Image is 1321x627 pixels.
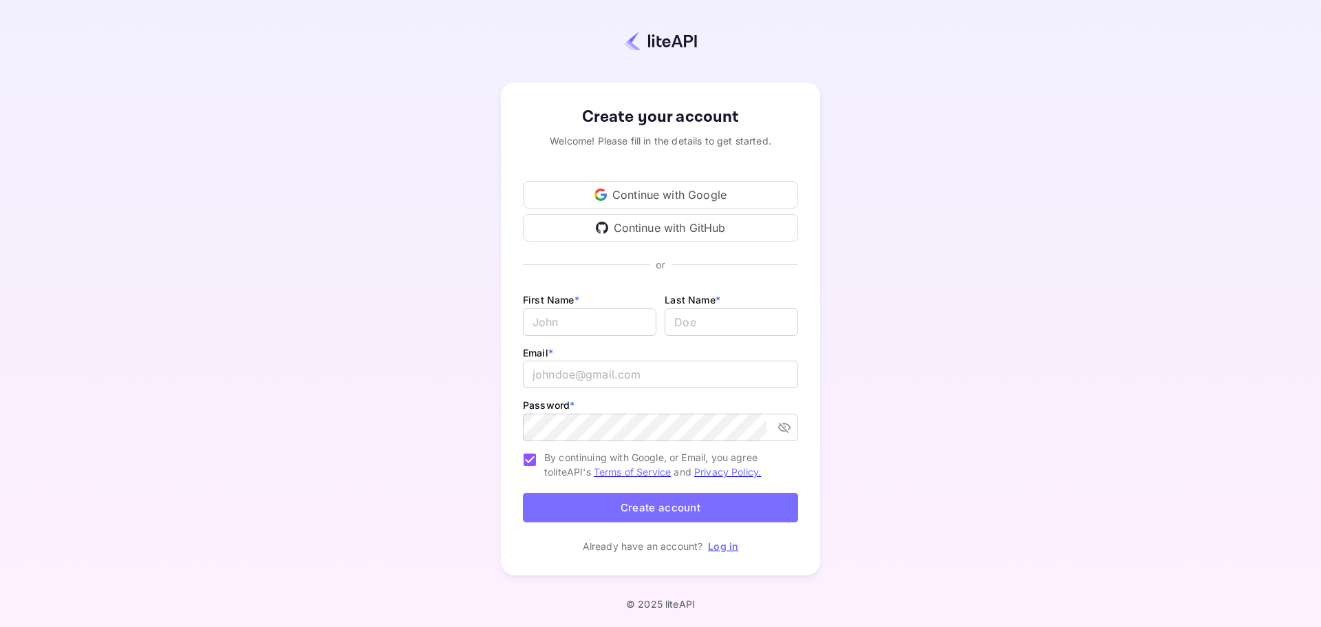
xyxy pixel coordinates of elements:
[523,493,798,522] button: Create account
[523,399,574,411] label: Password
[523,294,579,306] label: First Name
[523,134,798,148] div: Welcome! Please fill in the details to get started.
[544,450,787,479] span: By continuing with Google, or Email, you agree to liteAPI's and
[523,361,798,388] input: johndoe@gmail.com
[523,347,553,359] label: Email
[523,214,798,242] div: Continue with GitHub
[523,105,798,129] div: Create your account
[583,539,703,553] p: Already have an account?
[523,308,656,336] input: John
[694,466,761,478] a: Privacy Policy.
[772,415,797,440] button: toggle password visibility
[523,181,798,209] div: Continue with Google
[594,466,671,478] a: Terms of Service
[665,294,720,306] label: Last Name
[626,598,695,610] p: © 2025 liteAPI
[624,31,697,51] img: liteapi
[708,540,738,552] a: Log in
[665,308,798,336] input: Doe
